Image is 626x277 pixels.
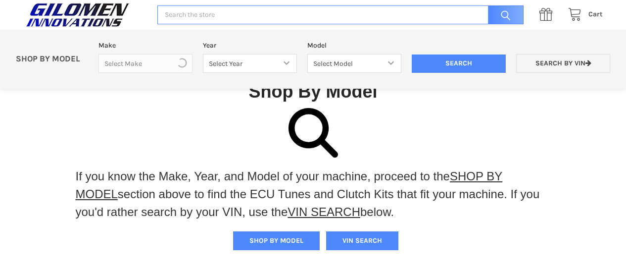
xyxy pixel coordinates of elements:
span: Cart [588,10,603,18]
button: VIN SEARCH [326,231,398,250]
h1: Shop By Model [23,80,602,103]
input: Search [412,55,506,73]
p: If you know the Make, Year, and Model of your machine, proceed to the section above to find the E... [76,167,551,221]
label: Make [98,40,193,51]
a: GILOMEN INNOVATIONS [23,2,147,27]
img: GILOMEN INNOVATIONS [23,2,132,27]
label: Year [203,40,297,51]
input: Search the store [157,5,523,25]
button: SHOP BY MODEL [233,231,320,250]
p: SHOP BY MODEL [10,54,94,64]
a: Cart [563,8,603,21]
label: Model [307,40,401,51]
a: SHOP BY MODEL [76,169,503,201]
a: VIN SEARCH [288,205,360,219]
a: Search by VIN [516,54,610,73]
input: Search [483,5,524,25]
